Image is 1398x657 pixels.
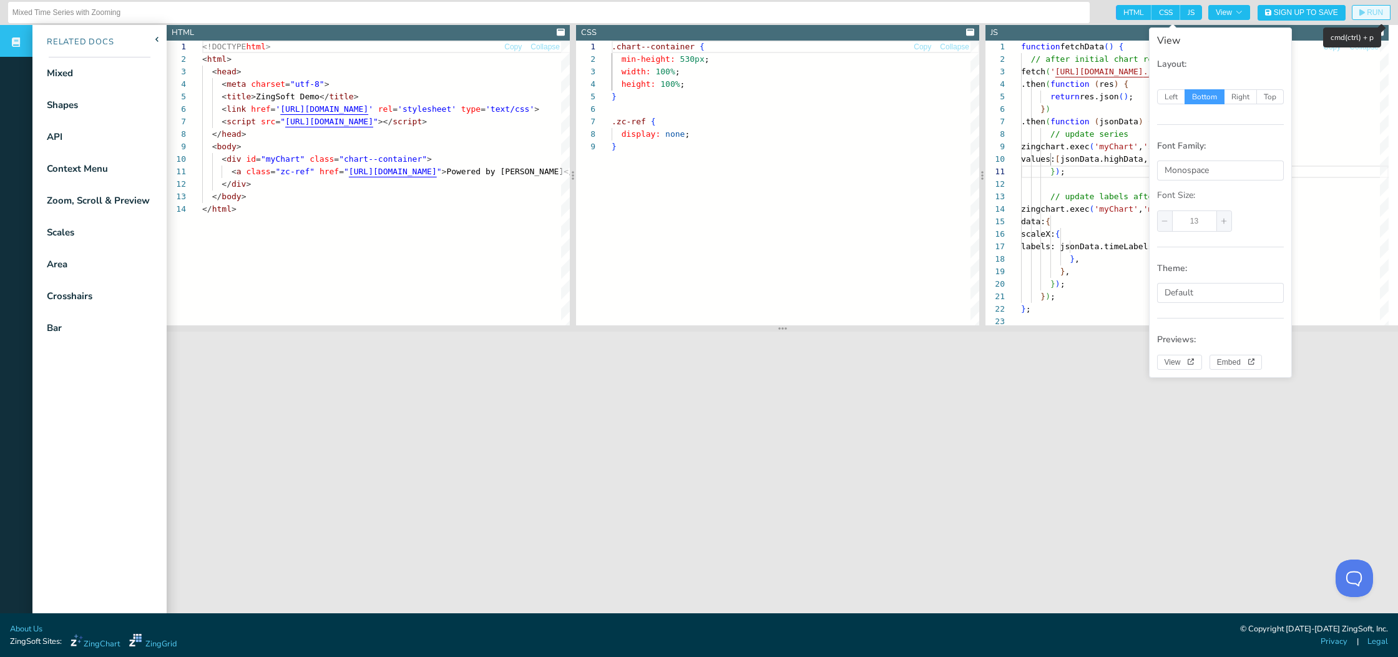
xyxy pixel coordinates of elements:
[534,104,539,114] span: >
[373,117,378,126] span: "
[622,67,651,76] span: width:
[985,178,1005,190] div: 12
[651,117,656,126] span: {
[378,117,393,126] span: ></
[266,42,271,51] span: >
[985,116,1005,128] div: 7
[285,117,373,126] span: [URL][DOMAIN_NAME]
[1165,164,1209,176] span: Monospace
[256,92,320,101] span: ZingSoft Demo
[1021,242,1158,251] span: labels: jsonData.timeLabels,
[246,154,256,164] span: id
[1257,89,1284,104] span: Top
[1050,192,1231,201] span: // update labels after rendering data
[985,41,1005,53] div: 1
[1143,67,1168,76] span: .json
[1151,5,1180,20] span: CSS
[622,79,656,89] span: height:
[1080,92,1119,101] span: res.json
[246,42,265,51] span: html
[251,92,256,101] span: >
[576,66,595,78] div: 3
[576,141,595,153] div: 9
[1138,204,1143,214] span: ,
[985,290,1005,303] div: 21
[1021,304,1026,314] span: }
[576,128,595,141] div: 8
[1099,117,1138,126] span: jsonData
[1116,5,1151,20] span: HTML
[680,54,705,64] span: 530px
[1224,89,1257,104] span: Right
[1128,92,1133,101] span: ;
[167,53,186,66] div: 2
[261,154,305,164] span: "myChart"
[1123,79,1128,89] span: {
[227,117,256,126] span: script
[212,142,217,151] span: <
[985,91,1005,103] div: 5
[71,634,120,650] a: ZingChart
[1143,204,1183,214] span: 'modify'
[1258,5,1346,21] button: Sign Up to Save
[985,303,1005,315] div: 22
[47,66,73,81] div: Mixed
[237,167,242,176] span: a
[290,79,325,89] span: "utf-8"
[242,192,247,201] span: >
[202,54,207,64] span: <
[339,154,427,164] span: "chart--container"
[1119,92,1124,101] span: (
[217,67,236,76] span: head
[504,43,522,51] span: Copy
[422,117,427,126] span: >
[913,41,932,53] button: Copy
[985,78,1005,91] div: 4
[665,129,685,139] span: none
[504,41,522,53] button: Copy
[1336,560,1373,597] iframe: Toggle Customer Support
[246,179,251,189] span: >
[985,278,1005,290] div: 20
[310,154,334,164] span: class
[271,167,276,176] span: =
[207,54,227,64] span: html
[47,162,108,176] div: Context Menu
[285,79,290,89] span: =
[612,142,617,151] span: }
[222,79,227,89] span: <
[655,67,675,76] span: 100%
[167,153,186,165] div: 10
[437,167,442,176] span: "
[985,103,1005,116] div: 6
[325,79,330,89] span: >
[1050,167,1055,176] span: }
[530,43,560,51] span: Collapse
[47,194,150,208] div: Zoom, Scroll & Preview
[167,332,1398,626] iframe: Your browser does not support iframes.
[47,289,92,304] div: Crosshairs
[1090,204,1095,214] span: (
[212,204,232,214] span: html
[612,92,617,101] span: }
[1180,5,1202,20] span: JS
[1021,142,1090,151] span: zingchart.exec
[227,154,241,164] span: div
[398,104,456,114] span: 'stylesheet'
[1123,92,1128,101] span: )
[985,53,1005,66] div: 2
[167,66,186,78] div: 3
[212,129,222,139] span: </
[985,253,1005,265] div: 18
[1116,5,1202,20] div: checkbox-group
[212,67,217,76] span: <
[581,27,597,39] div: CSS
[339,167,344,176] span: =
[47,321,62,335] div: Bar
[1157,140,1284,152] p: Font Family:
[1026,304,1031,314] span: ;
[167,141,186,153] div: 9
[985,315,1005,328] div: 23
[1045,104,1050,114] span: )
[1021,204,1090,214] span: zingchart.exec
